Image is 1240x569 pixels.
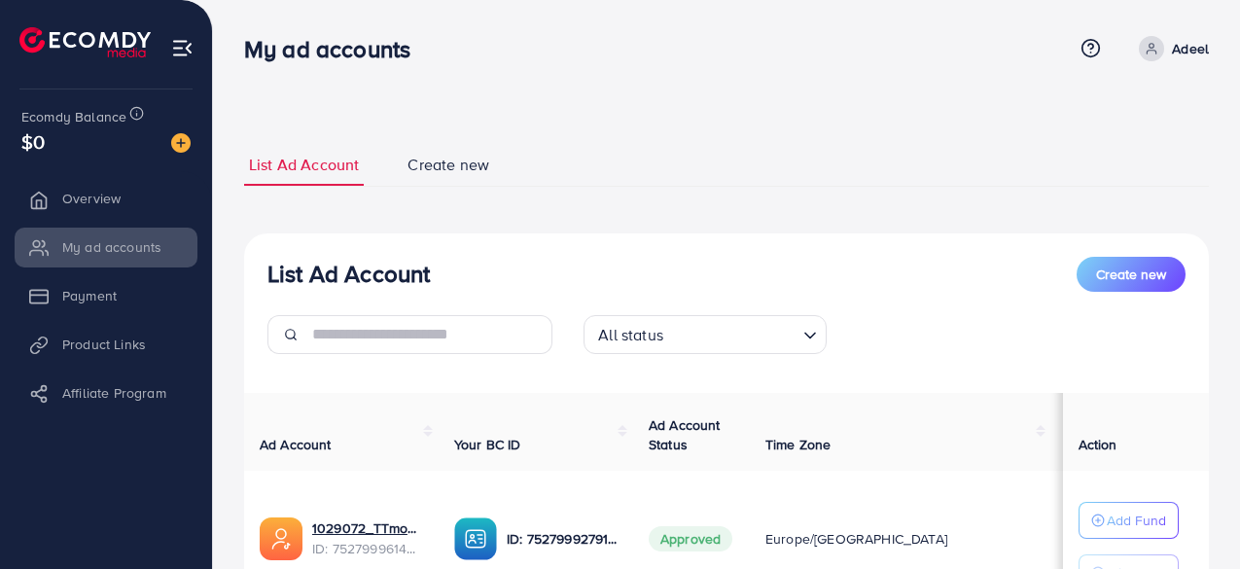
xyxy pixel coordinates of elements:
button: Add Fund [1079,502,1179,539]
span: All status [594,321,667,349]
span: ID: 7527999614847467521 [312,539,423,558]
span: Ecomdy Balance [21,107,126,126]
img: image [171,133,191,153]
span: Time Zone [765,435,831,454]
span: Ad Account [260,435,332,454]
div: <span class='underline'>1029072_TTmonigrow_1752749004212</span></br>7527999614847467521 [312,518,423,558]
img: ic-ba-acc.ded83a64.svg [454,517,497,560]
p: Add Fund [1107,509,1166,532]
span: Create new [407,154,489,176]
span: List Ad Account [249,154,359,176]
h3: My ad accounts [244,35,426,63]
span: Ad Account Status [649,415,721,454]
span: Your BC ID [454,435,521,454]
a: Adeel [1131,36,1209,61]
a: 1029072_TTmonigrow_1752749004212 [312,518,423,538]
img: menu [171,37,194,59]
span: Approved [649,526,732,551]
input: Search for option [669,317,796,349]
button: Create new [1077,257,1186,292]
span: Create new [1096,265,1166,284]
h3: List Ad Account [267,260,430,288]
p: Adeel [1172,37,1209,60]
img: ic-ads-acc.e4c84228.svg [260,517,302,560]
span: $0 [21,127,45,156]
span: Europe/[GEOGRAPHIC_DATA] [765,529,947,549]
span: Action [1079,435,1117,454]
div: Search for option [584,315,827,354]
img: logo [19,27,151,57]
p: ID: 7527999279103574032 [507,527,618,551]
